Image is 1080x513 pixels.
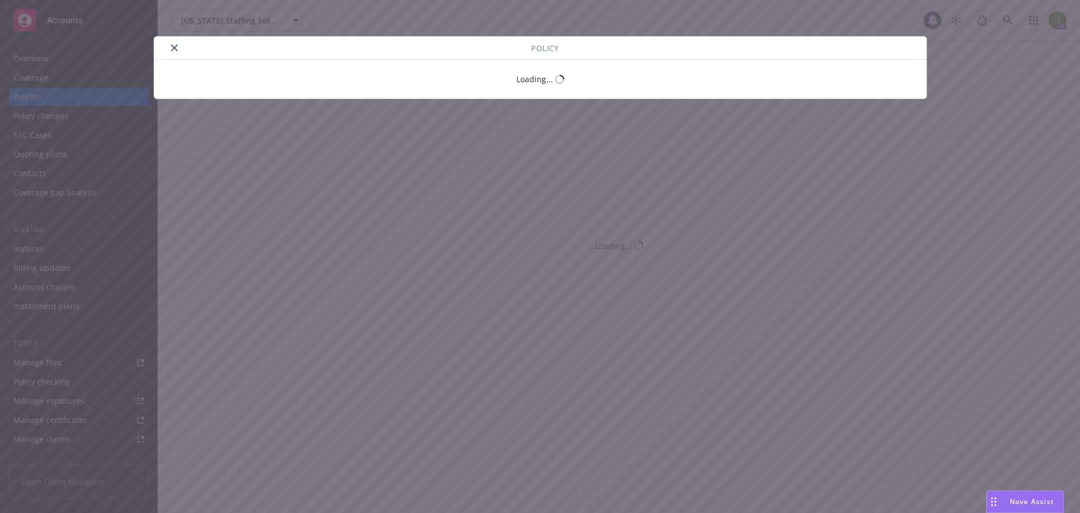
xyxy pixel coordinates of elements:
[986,490,1064,513] button: Nova Assist
[168,41,181,55] button: close
[531,42,559,54] span: Policy
[516,73,553,85] div: Loading...
[987,491,1001,512] div: Drag to move
[1010,497,1054,506] span: Nova Assist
